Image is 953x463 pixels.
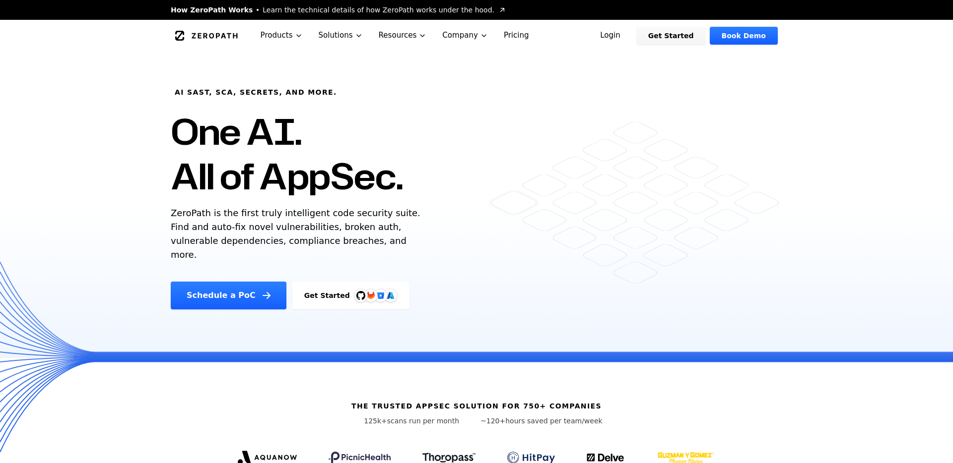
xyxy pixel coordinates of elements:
[364,417,387,425] span: 125k+
[311,20,371,51] button: Solutions
[480,416,603,426] p: hours saved per team/week
[710,27,778,45] a: Book Demo
[171,282,286,309] a: Schedule a PoC
[171,109,403,198] h1: One AI. All of AppSec.
[588,27,632,45] a: Login
[253,20,311,51] button: Products
[636,27,706,45] a: Get Started
[351,401,602,411] h6: The trusted AppSec solution for 750+ companies
[171,206,425,262] p: ZeroPath is the first truly intelligent code security suite. Find and auto-fix novel vulnerabilit...
[496,20,537,51] a: Pricing
[361,286,381,305] img: GitLab
[350,416,473,426] p: scans run per month
[387,291,395,299] img: Azure
[171,5,253,15] span: How ZeroPath Works
[159,20,794,51] nav: Global
[371,20,435,51] button: Resources
[480,417,505,425] span: ~120+
[434,20,496,51] button: Company
[263,5,494,15] span: Learn the technical details of how ZeroPath works under the hood.
[375,290,386,301] svg: Bitbucket
[422,453,476,463] img: Thoropass
[356,291,365,300] img: GitHub
[171,5,506,15] a: How ZeroPath WorksLearn the technical details of how ZeroPath works under the hood.
[175,87,337,97] h6: AI SAST, SCA, Secrets, and more.
[292,282,409,309] a: Get StartedGitHubGitLabAzure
